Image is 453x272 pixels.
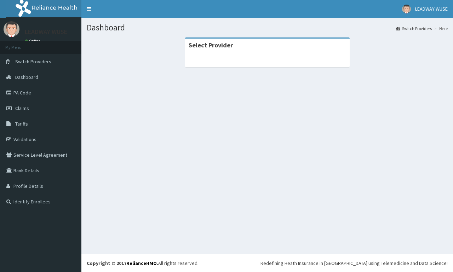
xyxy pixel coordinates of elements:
h1: Dashboard [87,23,448,32]
span: Switch Providers [15,58,51,65]
strong: Select Provider [189,41,233,49]
span: LEADWAY WUSE [415,6,448,12]
footer: All rights reserved. [81,254,453,272]
li: Here [432,25,448,31]
span: Dashboard [15,74,38,80]
span: Tariffs [15,121,28,127]
p: LEADWAY WUSE [25,29,67,35]
div: Redefining Heath Insurance in [GEOGRAPHIC_DATA] using Telemedicine and Data Science! [260,260,448,267]
img: User Image [402,5,411,13]
a: RelianceHMO [126,260,157,266]
a: Online [25,39,42,44]
span: Claims [15,105,29,111]
img: User Image [4,21,19,37]
strong: Copyright © 2017 . [87,260,158,266]
a: Switch Providers [396,25,432,31]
